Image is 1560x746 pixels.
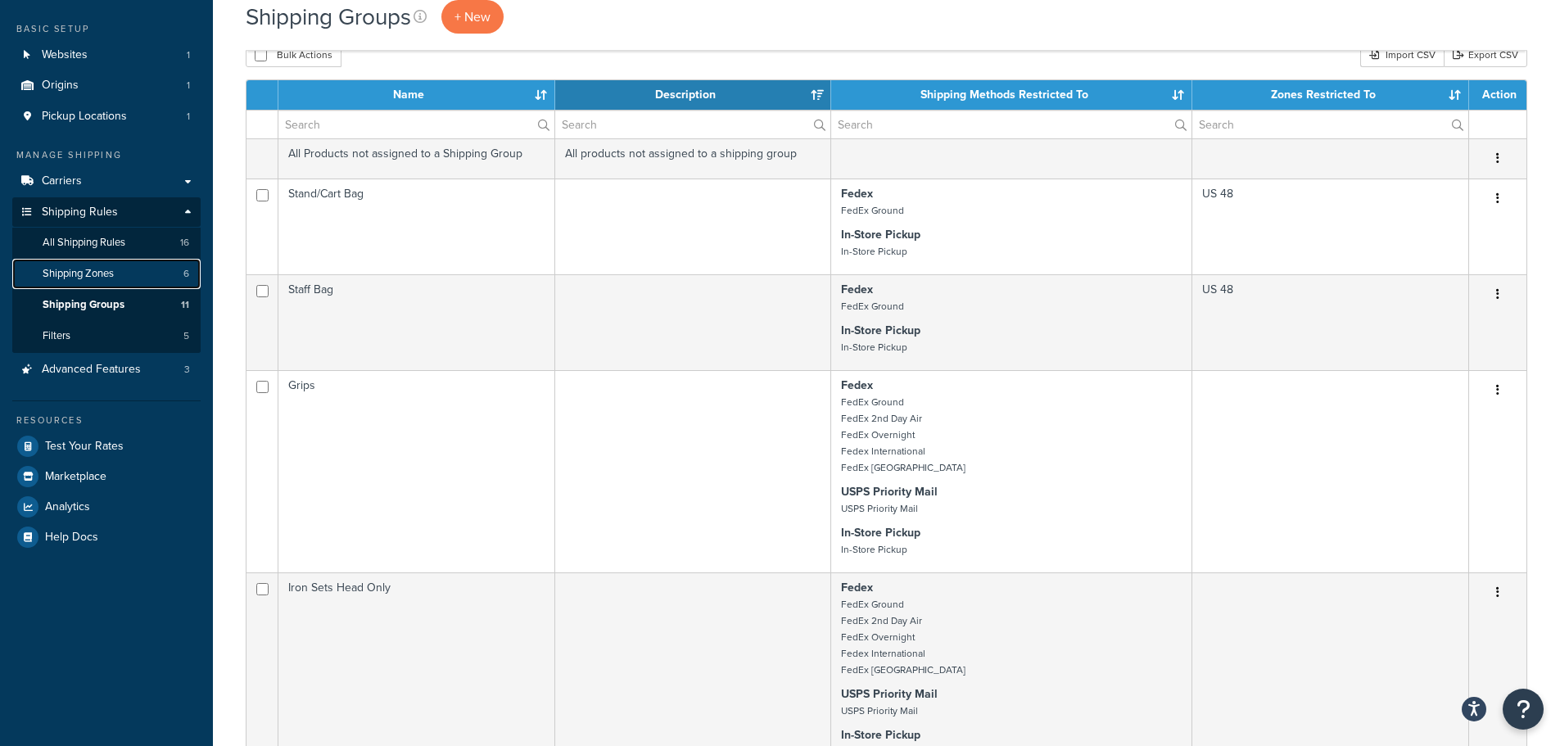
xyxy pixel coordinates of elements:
[187,79,190,93] span: 1
[12,102,201,132] li: Pickup Locations
[12,197,201,228] a: Shipping Rules
[1192,111,1468,138] input: Search
[841,579,873,596] strong: Fedex
[841,377,873,394] strong: Fedex
[42,363,141,377] span: Advanced Features
[42,48,88,62] span: Websites
[12,70,201,101] a: Origins 1
[43,298,124,312] span: Shipping Groups
[187,48,190,62] span: 1
[841,244,907,259] small: In-Store Pickup
[841,685,938,703] strong: USPS Priority Mail
[42,110,127,124] span: Pickup Locations
[555,138,832,179] td: All products not assigned to a shipping group
[1360,43,1444,67] div: Import CSV
[555,80,832,110] th: Description: activate to sort column ascending
[841,501,918,516] small: USPS Priority Mail
[278,80,555,110] th: Name: activate to sort column ascending
[43,329,70,343] span: Filters
[184,363,190,377] span: 3
[12,148,201,162] div: Manage Shipping
[831,80,1192,110] th: Shipping Methods Restricted To: activate to sort column ascending
[12,355,201,385] li: Advanced Features
[42,79,79,93] span: Origins
[555,111,831,138] input: Search
[246,43,341,67] button: Bulk Actions
[1444,43,1527,67] a: Export CSV
[841,524,920,541] strong: In-Store Pickup
[841,726,920,744] strong: In-Store Pickup
[841,226,920,243] strong: In-Store Pickup
[12,22,201,36] div: Basic Setup
[12,492,201,522] a: Analytics
[12,462,201,491] a: Marketplace
[42,206,118,219] span: Shipping Rules
[12,228,201,258] li: All Shipping Rules
[278,111,554,138] input: Search
[12,290,201,320] a: Shipping Groups 11
[12,522,201,552] a: Help Docs
[278,179,555,274] td: Stand/Cart Bag
[841,185,873,202] strong: Fedex
[187,110,190,124] span: 1
[1192,179,1469,274] td: US 48
[42,174,82,188] span: Carriers
[1192,274,1469,370] td: US 48
[43,267,114,281] span: Shipping Zones
[841,483,938,500] strong: USPS Priority Mail
[183,329,189,343] span: 5
[841,281,873,298] strong: Fedex
[45,531,98,545] span: Help Docs
[841,203,904,218] small: FedEx Ground
[12,70,201,101] li: Origins
[841,299,904,314] small: FedEx Ground
[841,703,918,718] small: USPS Priority Mail
[1469,80,1526,110] th: Action
[1192,80,1469,110] th: Zones Restricted To: activate to sort column ascending
[12,355,201,385] a: Advanced Features 3
[12,321,201,351] a: Filters 5
[12,197,201,353] li: Shipping Rules
[841,340,907,355] small: In-Store Pickup
[12,432,201,461] a: Test Your Rates
[841,542,907,557] small: In-Store Pickup
[1503,689,1544,730] button: Open Resource Center
[12,259,201,289] li: Shipping Zones
[12,40,201,70] a: Websites 1
[180,236,189,250] span: 16
[12,102,201,132] a: Pickup Locations 1
[45,440,124,454] span: Test Your Rates
[12,166,201,197] a: Carriers
[246,1,411,33] h1: Shipping Groups
[45,470,106,484] span: Marketplace
[831,111,1191,138] input: Search
[278,138,555,179] td: All Products not assigned to a Shipping Group
[12,228,201,258] a: All Shipping Rules 16
[454,7,491,26] span: + New
[183,267,189,281] span: 6
[181,298,189,312] span: 11
[278,370,555,572] td: Grips
[841,597,965,677] small: FedEx Ground FedEx 2nd Day Air FedEx Overnight Fedex International FedEx [GEOGRAPHIC_DATA]
[12,290,201,320] li: Shipping Groups
[43,236,125,250] span: All Shipping Rules
[12,321,201,351] li: Filters
[12,40,201,70] li: Websites
[12,259,201,289] a: Shipping Zones 6
[841,395,965,475] small: FedEx Ground FedEx 2nd Day Air FedEx Overnight Fedex International FedEx [GEOGRAPHIC_DATA]
[12,414,201,427] div: Resources
[278,274,555,370] td: Staff Bag
[841,322,920,339] strong: In-Store Pickup
[45,500,90,514] span: Analytics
